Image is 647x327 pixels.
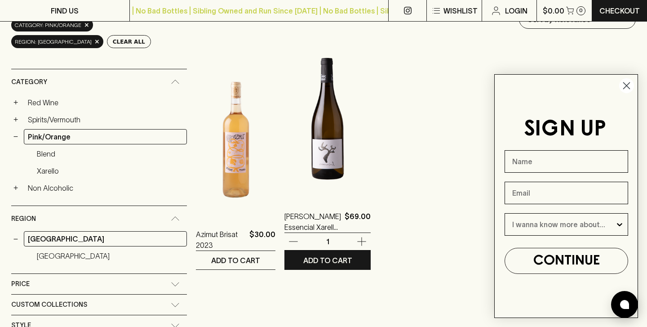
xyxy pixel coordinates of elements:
[11,132,20,141] button: −
[196,281,636,299] nav: pagination navigation
[505,248,628,274] button: CONTINUE
[11,69,187,95] div: Category
[11,213,36,224] span: Region
[107,35,151,48] button: Clear All
[211,255,260,266] p: ADD TO CART
[33,248,187,264] a: [GEOGRAPHIC_DATA]
[15,37,92,46] span: region: [GEOGRAPHIC_DATA]
[84,20,89,30] span: ×
[11,98,20,107] button: +
[11,234,20,243] button: −
[620,300,629,309] img: bubble-icon
[24,129,187,144] a: Pink/Orange
[196,58,275,215] img: Azimut Brisat 2023
[94,37,100,46] span: ×
[505,182,628,204] input: Email
[11,115,20,124] button: +
[24,112,187,127] a: Spirits/Vermouth
[284,40,371,197] img: Joan Rubio Essencial Xarello 2022
[249,229,275,251] p: $30.00
[615,214,624,235] button: Show Options
[11,299,87,310] span: Custom Collections
[11,274,187,294] div: Price
[196,251,275,269] button: ADD TO CART
[485,65,647,327] div: FLYOUT Form
[11,278,30,290] span: Price
[196,229,246,251] a: Azimut Brisat 2023
[11,184,20,193] button: +
[284,251,371,269] button: ADD TO CART
[24,180,187,196] a: Non Alcoholic
[443,5,478,16] p: Wishlist
[11,76,47,88] span: Category
[505,5,527,16] p: Login
[303,255,352,266] p: ADD TO CART
[284,211,341,233] a: [PERSON_NAME] Essencial Xarello 2022
[524,119,606,140] span: SIGN UP
[317,237,338,246] p: 1
[33,163,187,179] a: Xarello
[512,214,615,235] input: I wanna know more about...
[11,206,187,232] div: Region
[51,5,79,16] p: FIND US
[33,146,187,161] a: Blend
[543,5,564,16] p: $0.00
[619,78,634,94] button: Close dialog
[24,231,187,246] a: [GEOGRAPHIC_DATA]
[505,150,628,173] input: Name
[345,211,371,233] p: $69.00
[15,21,81,30] span: Category: pink/orange
[579,8,583,13] p: 0
[599,5,640,16] p: Checkout
[11,295,187,315] div: Custom Collections
[24,95,187,110] a: Red Wine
